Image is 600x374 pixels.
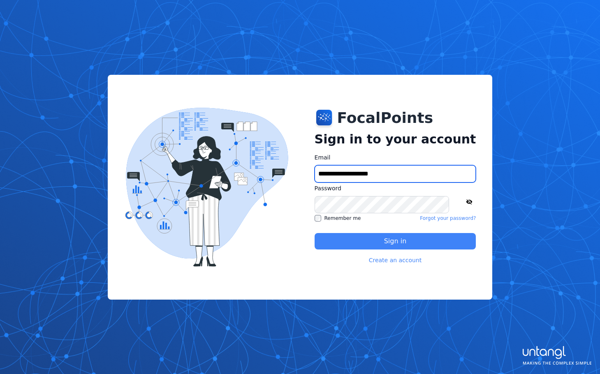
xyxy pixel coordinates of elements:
[315,153,476,162] label: Email
[369,256,422,264] a: Create an account
[315,184,476,193] label: Password
[315,132,476,147] h2: Sign in to your account
[315,215,321,222] input: Remember me
[420,215,476,222] a: Forgot your password?
[315,233,476,249] button: Sign in
[315,215,361,222] label: Remember me
[337,110,433,126] h1: FocalPoints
